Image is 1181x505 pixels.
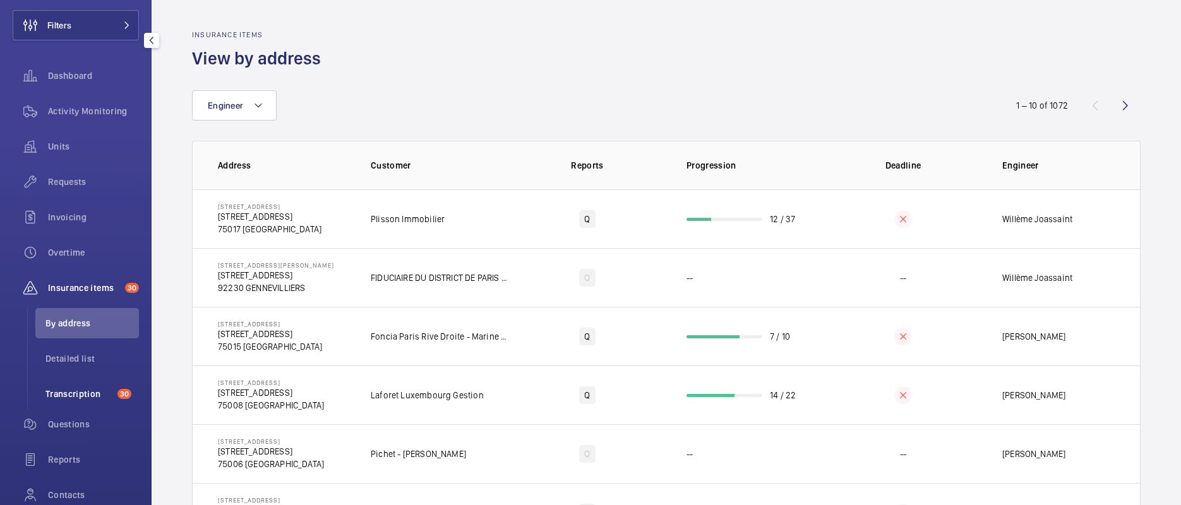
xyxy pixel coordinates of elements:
p: FIDUCIAIRE DU DISTRICT DE PARIS FDP [371,271,508,284]
p: [STREET_ADDRESS] [218,437,324,445]
p: Laforet Luxembourg Gestion [371,389,484,401]
p: [STREET_ADDRESS] [218,445,324,458]
span: By address [45,317,139,330]
span: Overtime [48,246,139,259]
p: Reports [517,159,657,172]
p: Customer [371,159,508,172]
span: Activity Monitoring [48,105,139,117]
span: Questions [48,418,139,431]
span: 30 [125,283,139,293]
p: [STREET_ADDRESS][PERSON_NAME] [218,261,334,269]
div: Q [579,328,595,345]
p: -- [900,271,906,284]
p: 75006 [GEOGRAPHIC_DATA] [218,458,324,470]
p: -- [686,271,693,284]
span: Transcription [45,388,112,400]
button: Filters [13,10,139,40]
span: Engineer [208,100,243,110]
p: Deadline [833,159,973,172]
p: [PERSON_NAME] [1002,330,1065,343]
p: Progression [686,159,824,172]
p: [STREET_ADDRESS] [218,203,321,210]
span: Filters [47,19,71,32]
span: Contacts [48,489,139,501]
p: -- [686,448,693,460]
p: 7 / 10 [770,330,790,343]
span: Detailed list [45,352,139,365]
p: [STREET_ADDRESS] [218,496,324,504]
span: Dashboard [48,69,139,82]
p: Willème Joassaint [1002,213,1072,225]
p: [STREET_ADDRESS] [218,269,334,282]
span: Insurance items [48,282,120,294]
div: Q [579,386,595,404]
p: [STREET_ADDRESS] [218,210,321,223]
p: 75008 [GEOGRAPHIC_DATA] [218,399,324,412]
span: Units [48,140,139,153]
p: [STREET_ADDRESS] [218,379,324,386]
div: 1 – 10 of 1072 [1016,99,1068,112]
p: 75017 [GEOGRAPHIC_DATA] [218,223,321,235]
p: Foncia Paris Rive Droite - Marine Tassie [371,330,508,343]
p: -- [900,448,906,460]
p: Address [218,159,351,172]
p: [STREET_ADDRESS] [218,386,324,399]
p: 12 / 37 [770,213,795,225]
h2: Insurance items [192,30,328,39]
p: [PERSON_NAME] [1002,448,1065,460]
p: 92230 GENNEVILLIERS [218,282,334,294]
p: [STREET_ADDRESS] [218,328,322,340]
span: Reports [48,453,139,466]
p: Engineer [1002,159,1115,172]
div: Q [579,269,595,287]
span: Requests [48,175,139,188]
div: Q [579,445,595,463]
p: [STREET_ADDRESS] [218,320,322,328]
span: Invoicing [48,211,139,223]
p: 75015 [GEOGRAPHIC_DATA] [218,340,322,353]
p: Plisson Immobilier [371,213,445,225]
p: 14 / 22 [770,389,796,401]
p: Willème Joassaint [1002,271,1072,284]
h1: View by address [192,47,328,70]
p: Pichet - [PERSON_NAME] [371,448,466,460]
span: 30 [117,389,131,399]
button: Engineer [192,90,277,121]
p: [PERSON_NAME] [1002,389,1065,401]
div: Q [579,210,595,228]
